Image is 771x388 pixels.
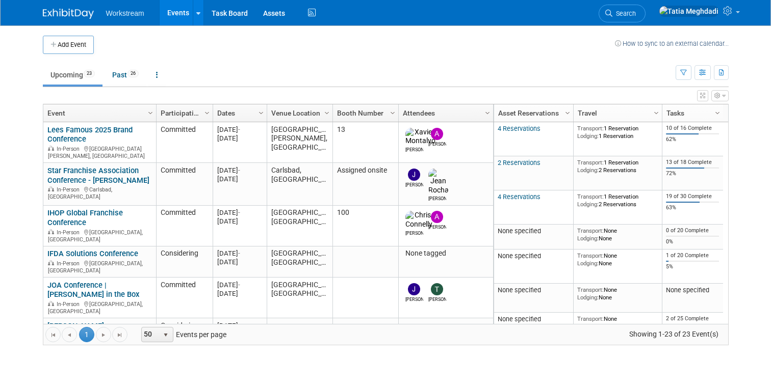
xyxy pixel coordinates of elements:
div: [DATE] [217,289,262,298]
span: Lodging: [577,323,599,330]
a: Column Settings [321,104,332,120]
div: Chris Connelly [405,229,423,237]
span: Transport: [577,252,604,259]
td: [GEOGRAPHIC_DATA], [GEOGRAPHIC_DATA] [267,278,332,318]
img: Jacob Davis [408,283,420,295]
a: Participation [161,104,206,122]
span: 1 [79,327,94,342]
a: Travel [578,104,655,122]
div: [DATE] [217,125,262,134]
span: None specified [498,286,541,294]
span: Column Settings [389,109,397,117]
a: Go to the last page [112,327,127,342]
a: Asset Reservations [498,104,567,122]
div: 0% [666,238,719,245]
div: None tagged [403,249,489,258]
a: Column Settings [712,104,723,120]
div: 5% [666,263,719,270]
div: None specified [666,286,719,294]
div: Tanner Michaelis [428,295,446,303]
span: None specified [498,252,541,260]
img: Andrew Walters [431,211,443,223]
span: Events per page [128,327,237,342]
span: Go to the first page [49,331,57,339]
div: Carlsbad, [GEOGRAPHIC_DATA] [47,185,151,200]
img: In-Person Event [48,186,54,191]
a: Venue Location [271,104,326,122]
td: Considering [156,246,213,278]
span: Transport: [577,315,604,322]
span: In-Person [57,301,83,308]
span: Go to the previous page [65,331,73,339]
a: 2 Reservations [498,159,541,167]
a: Event [47,104,149,122]
td: [GEOGRAPHIC_DATA], [GEOGRAPHIC_DATA] [267,206,332,246]
td: Committed [156,206,213,246]
span: - [238,167,240,174]
img: In-Person Event [48,229,54,234]
span: Lodging: [577,201,599,208]
span: Transport: [577,125,604,132]
a: Upcoming23 [43,65,102,85]
span: Search [612,10,636,17]
a: IHOP Global Franchise Conference [47,208,123,227]
span: In-Person [57,186,83,193]
span: Lodging: [577,294,599,301]
a: Star Franchise Association Conference - [PERSON_NAME] [47,166,149,185]
div: [GEOGRAPHIC_DATA][PERSON_NAME], [GEOGRAPHIC_DATA] [47,144,151,159]
a: Past26 [105,65,146,85]
div: Jacob Davis [405,181,423,188]
a: IFDA Solutions Conference [47,249,138,258]
span: Workstream [106,9,144,17]
div: 72% [666,170,719,177]
span: Column Settings [203,109,211,117]
a: How to sync to an external calendar... [615,40,729,47]
div: 19 of 30 Complete [666,193,719,200]
a: [PERSON_NAME] [47,321,104,330]
div: Jean Rocha [428,195,446,202]
span: - [238,126,240,133]
span: None specified [498,315,541,323]
div: [DATE] [217,217,262,226]
td: Committed [156,278,213,318]
div: [DATE] [217,166,262,175]
span: - [238,281,240,289]
span: select [162,331,170,339]
div: 13 of 18 Complete [666,159,719,166]
span: Lodging: [577,235,599,242]
a: Tasks [666,104,716,122]
td: [GEOGRAPHIC_DATA][PERSON_NAME], [GEOGRAPHIC_DATA] [267,122,332,163]
div: 0 of 20 Complete [666,227,719,234]
a: Booth Number [337,104,392,122]
a: Dates [217,104,260,122]
a: JOA Conference | [PERSON_NAME] in the Box [47,281,139,299]
div: None None [577,227,658,242]
span: 26 [127,70,139,77]
div: 1 Reservation 2 Reservations [577,159,658,174]
span: Go to the last page [116,331,124,339]
img: Jacob Davis [408,169,420,181]
a: Go to the next page [96,327,111,342]
td: Considering [156,318,213,347]
div: [GEOGRAPHIC_DATA], [GEOGRAPHIC_DATA] [47,259,151,274]
div: [DATE] [217,134,262,143]
div: [GEOGRAPHIC_DATA], [GEOGRAPHIC_DATA] [47,228,151,243]
div: 2 of 25 Complete [666,315,719,322]
span: In-Person [57,229,83,236]
span: - [238,322,240,329]
span: Column Settings [257,109,265,117]
a: Column Settings [562,104,573,120]
span: Column Settings [483,109,492,117]
td: Committed [156,122,213,163]
td: 100 [332,206,398,246]
div: [DATE] [217,258,262,266]
span: 23 [84,70,95,77]
img: Xavier Montalvo [405,128,435,146]
span: In-Person [57,146,83,152]
span: 50 [142,327,159,342]
span: Transport: [577,286,604,293]
div: Andrew Walters [428,223,446,231]
button: Add Event [43,36,94,54]
div: 1 Reservation 1 Reservation [577,125,658,140]
img: Andrew Walters [431,128,443,140]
